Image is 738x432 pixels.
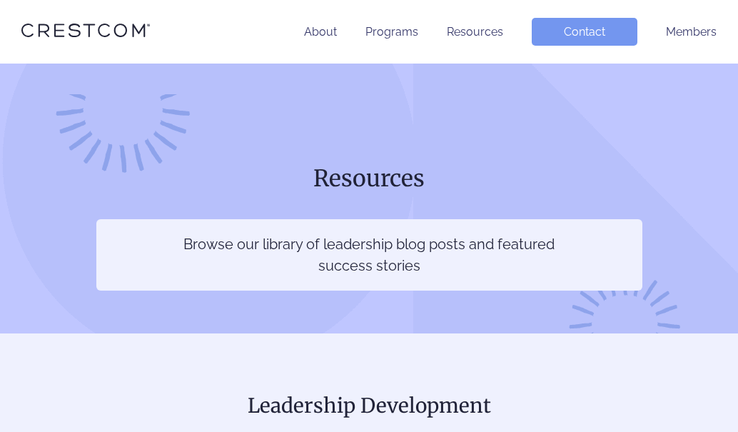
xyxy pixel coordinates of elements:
[21,391,717,421] h2: Leadership Development
[96,164,642,194] h1: Resources
[447,25,503,39] a: Resources
[365,25,418,39] a: Programs
[666,25,717,39] a: Members
[304,25,337,39] a: About
[532,18,637,46] a: Contact
[183,233,556,276] p: Browse our library of leadership blog posts and featured success stories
